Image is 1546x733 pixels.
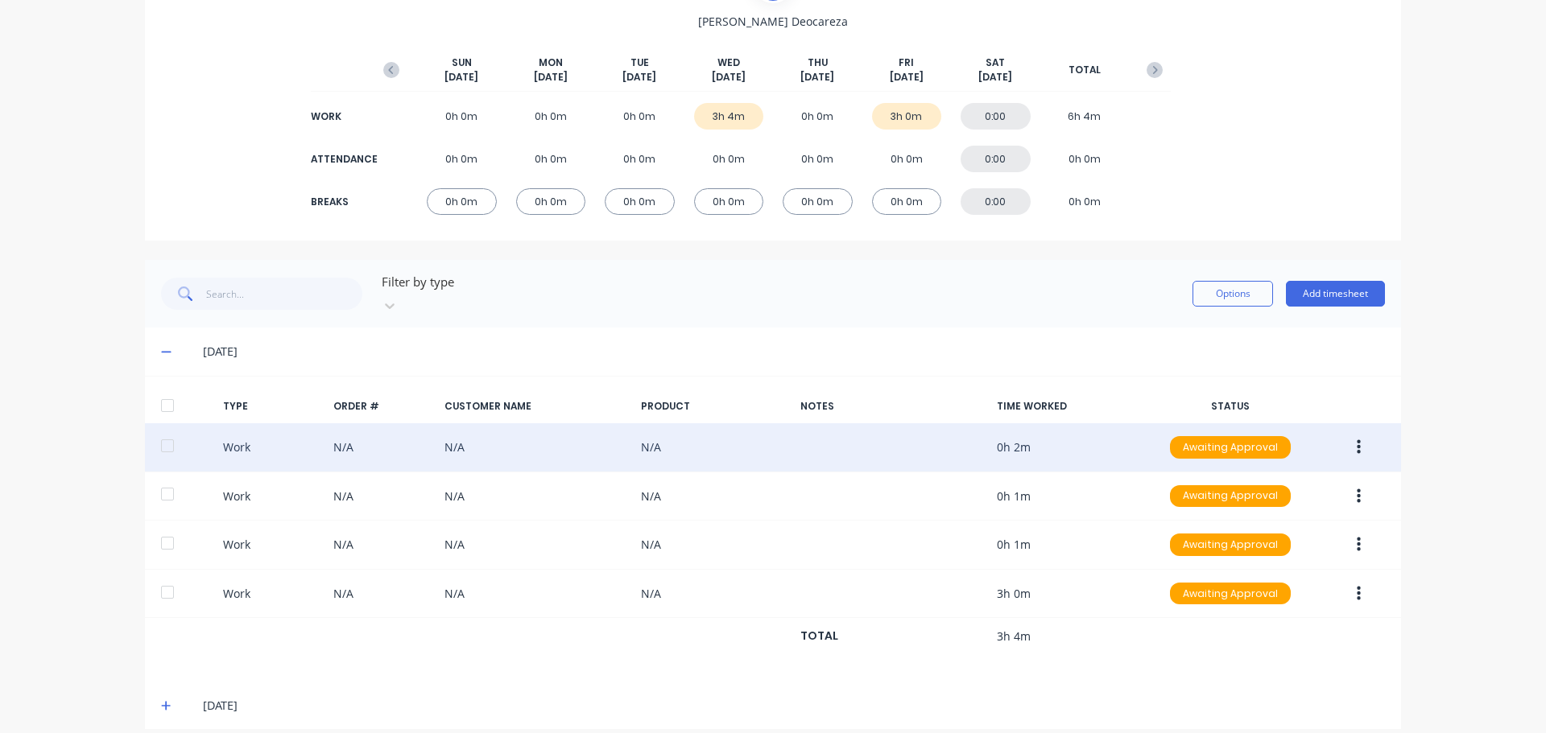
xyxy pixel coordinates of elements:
div: 0h 0m [427,103,497,130]
span: THU [808,56,828,70]
div: 0h 0m [605,188,675,215]
div: 0h 0m [1050,188,1120,215]
div: ORDER # [333,399,432,414]
span: TOTAL [1069,63,1101,77]
span: SUN [452,56,472,70]
span: WED [717,56,740,70]
span: [DATE] [800,70,834,84]
div: 0:00 [961,103,1031,130]
div: BREAKS [311,195,375,209]
div: 0h 0m [783,188,853,215]
div: STATUS [1157,399,1304,414]
div: 0h 0m [516,146,586,172]
div: 0h 0m [427,146,497,172]
div: [DATE] [203,697,1385,714]
button: Add timesheet [1286,281,1385,307]
button: Options [1193,281,1273,307]
div: 0h 0m [516,103,586,130]
div: 0h 0m [694,146,764,172]
div: 0h 0m [605,103,675,130]
span: [DATE] [890,70,924,84]
span: [DATE] [978,70,1012,84]
span: TUE [630,56,649,70]
div: ATTENDANCE [311,152,375,167]
div: 0h 0m [605,146,675,172]
div: NOTES [800,399,984,414]
div: 0h 0m [516,188,586,215]
div: 3h 4m [694,103,764,130]
div: 0h 0m [783,103,853,130]
div: Awaiting Approval [1170,533,1291,556]
span: [DATE] [622,70,656,84]
div: 0h 0m [872,146,942,172]
div: CUSTOMER NAME [444,399,628,414]
div: TYPE [223,399,321,414]
div: 0h 0m [1050,146,1120,172]
span: MON [539,56,563,70]
div: PRODUCT [641,399,787,414]
div: 0h 0m [694,188,764,215]
div: TIME WORKED [997,399,1143,414]
span: [DATE] [444,70,478,84]
div: 3h 0m [872,103,942,130]
div: [DATE] [203,343,1385,360]
span: [DATE] [712,70,746,84]
div: Awaiting Approval [1170,485,1291,508]
div: 0:00 [961,146,1031,172]
div: Awaiting Approval [1170,436,1291,459]
div: 0:00 [961,188,1031,215]
span: [DATE] [534,70,568,84]
div: 0h 0m [783,146,853,172]
div: Awaiting Approval [1170,583,1291,605]
span: SAT [986,56,1005,70]
div: 0h 0m [872,188,942,215]
input: Search... [206,278,363,310]
div: 6h 4m [1050,103,1120,130]
div: 0h 0m [427,188,497,215]
span: FRI [899,56,914,70]
div: WORK [311,109,375,124]
span: [PERSON_NAME] Deocareza [698,13,848,30]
